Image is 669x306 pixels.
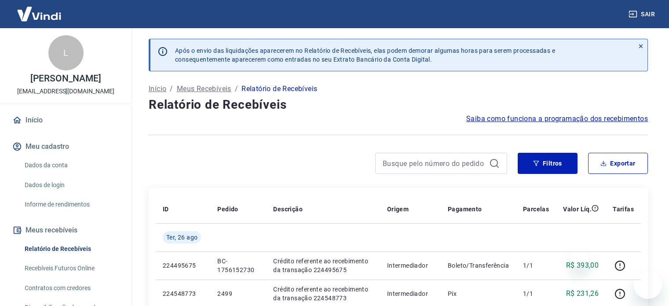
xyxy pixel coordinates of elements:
a: Dados de login [21,176,121,194]
h4: Relatório de Recebíveis [149,96,648,114]
a: Contratos com credores [21,279,121,297]
p: BC-1756152730 [217,257,259,274]
p: Intermediador [387,289,434,298]
button: Sair [627,6,658,22]
p: Parcelas [523,205,549,214]
button: Exportar [588,153,648,174]
span: Ter, 26 ago [166,233,197,242]
p: 2499 [217,289,259,298]
img: Vindi [11,0,68,27]
p: Pagamento [448,205,482,214]
a: Início [149,84,166,94]
p: 1/1 [523,289,549,298]
p: Boleto/Transferência [448,261,509,270]
p: R$ 231,26 [566,288,599,299]
p: Pedido [217,205,238,214]
button: Meu cadastro [11,137,121,156]
button: Meus recebíveis [11,221,121,240]
p: / [235,84,238,94]
p: Descrição [273,205,303,214]
a: Informe de rendimentos [21,195,121,214]
p: Origem [387,205,409,214]
button: Filtros [518,153,578,174]
p: Crédito referente ao recebimento da transação 224495675 [273,257,373,274]
p: [PERSON_NAME] [30,74,101,83]
a: Início [11,111,121,130]
iframe: Fechar mensagem [571,250,589,267]
p: [EMAIL_ADDRESS][DOMAIN_NAME] [17,87,114,96]
p: 224548773 [163,289,203,298]
a: Dados da conta [21,156,121,174]
div: L [48,35,84,70]
p: 1/1 [523,261,549,270]
input: Busque pelo número do pedido [383,157,486,170]
p: Intermediador [387,261,434,270]
p: Valor Líq. [563,205,592,214]
p: ID [163,205,169,214]
p: Relatório de Recebíveis [241,84,317,94]
iframe: Botão para abrir a janela de mensagens [634,271,662,299]
p: Crédito referente ao recebimento da transação 224548773 [273,285,373,302]
a: Recebíveis Futuros Online [21,259,121,277]
a: Meus Recebíveis [177,84,231,94]
p: Após o envio das liquidações aparecerem no Relatório de Recebíveis, elas podem demorar algumas ho... [175,46,555,64]
p: Tarifas [613,205,634,214]
p: R$ 393,00 [566,260,599,271]
p: / [170,84,173,94]
a: Relatório de Recebíveis [21,240,121,258]
p: Pix [448,289,509,298]
p: 224495675 [163,261,203,270]
a: Saiba como funciona a programação dos recebimentos [466,114,648,124]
